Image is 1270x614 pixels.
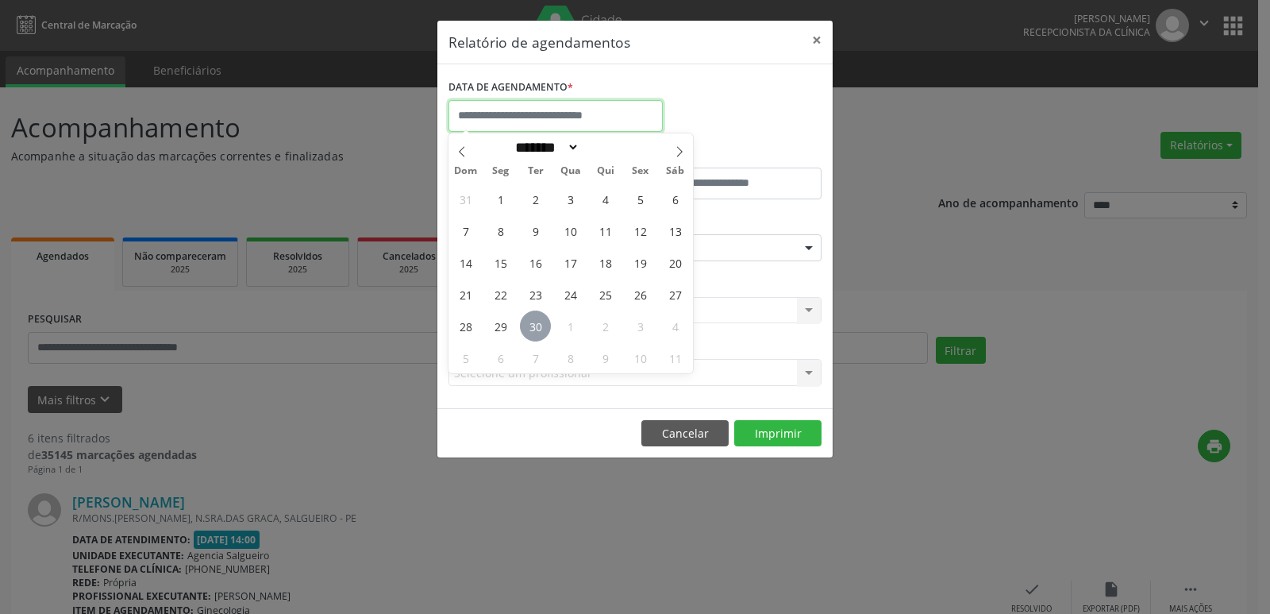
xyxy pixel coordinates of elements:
[450,279,481,310] span: Setembro 21, 2025
[485,247,516,278] span: Setembro 15, 2025
[579,139,632,156] input: Year
[485,279,516,310] span: Setembro 22, 2025
[555,279,586,310] span: Setembro 24, 2025
[485,342,516,373] span: Outubro 6, 2025
[639,143,822,168] label: ATÉ
[660,183,691,214] span: Setembro 6, 2025
[555,247,586,278] span: Setembro 17, 2025
[448,32,630,52] h5: Relatório de agendamentos
[590,247,621,278] span: Setembro 18, 2025
[448,166,483,176] span: Dom
[485,215,516,246] span: Setembro 8, 2025
[510,139,579,156] select: Month
[623,166,658,176] span: Sex
[625,247,656,278] span: Setembro 19, 2025
[660,279,691,310] span: Setembro 27, 2025
[590,183,621,214] span: Setembro 4, 2025
[625,279,656,310] span: Setembro 26, 2025
[588,166,623,176] span: Qui
[450,311,481,342] span: Setembro 28, 2025
[520,183,551,214] span: Setembro 2, 2025
[641,420,729,447] button: Cancelar
[590,215,621,246] span: Setembro 11, 2025
[555,215,586,246] span: Setembro 10, 2025
[555,311,586,342] span: Outubro 1, 2025
[450,342,481,373] span: Outubro 5, 2025
[660,215,691,246] span: Setembro 13, 2025
[555,342,586,373] span: Outubro 8, 2025
[450,247,481,278] span: Setembro 14, 2025
[553,166,588,176] span: Qua
[520,342,551,373] span: Outubro 7, 2025
[520,247,551,278] span: Setembro 16, 2025
[448,75,573,100] label: DATA DE AGENDAMENTO
[590,342,621,373] span: Outubro 9, 2025
[485,311,516,342] span: Setembro 29, 2025
[660,311,691,342] span: Outubro 4, 2025
[660,342,691,373] span: Outubro 11, 2025
[625,311,656,342] span: Outubro 3, 2025
[520,279,551,310] span: Setembro 23, 2025
[520,311,551,342] span: Setembro 30, 2025
[625,183,656,214] span: Setembro 5, 2025
[485,183,516,214] span: Setembro 1, 2025
[450,215,481,246] span: Setembro 7, 2025
[734,420,822,447] button: Imprimir
[590,311,621,342] span: Outubro 2, 2025
[658,166,693,176] span: Sáb
[520,215,551,246] span: Setembro 9, 2025
[483,166,518,176] span: Seg
[555,183,586,214] span: Setembro 3, 2025
[625,215,656,246] span: Setembro 12, 2025
[518,166,553,176] span: Ter
[625,342,656,373] span: Outubro 10, 2025
[450,183,481,214] span: Agosto 31, 2025
[590,279,621,310] span: Setembro 25, 2025
[660,247,691,278] span: Setembro 20, 2025
[801,21,833,60] button: Close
